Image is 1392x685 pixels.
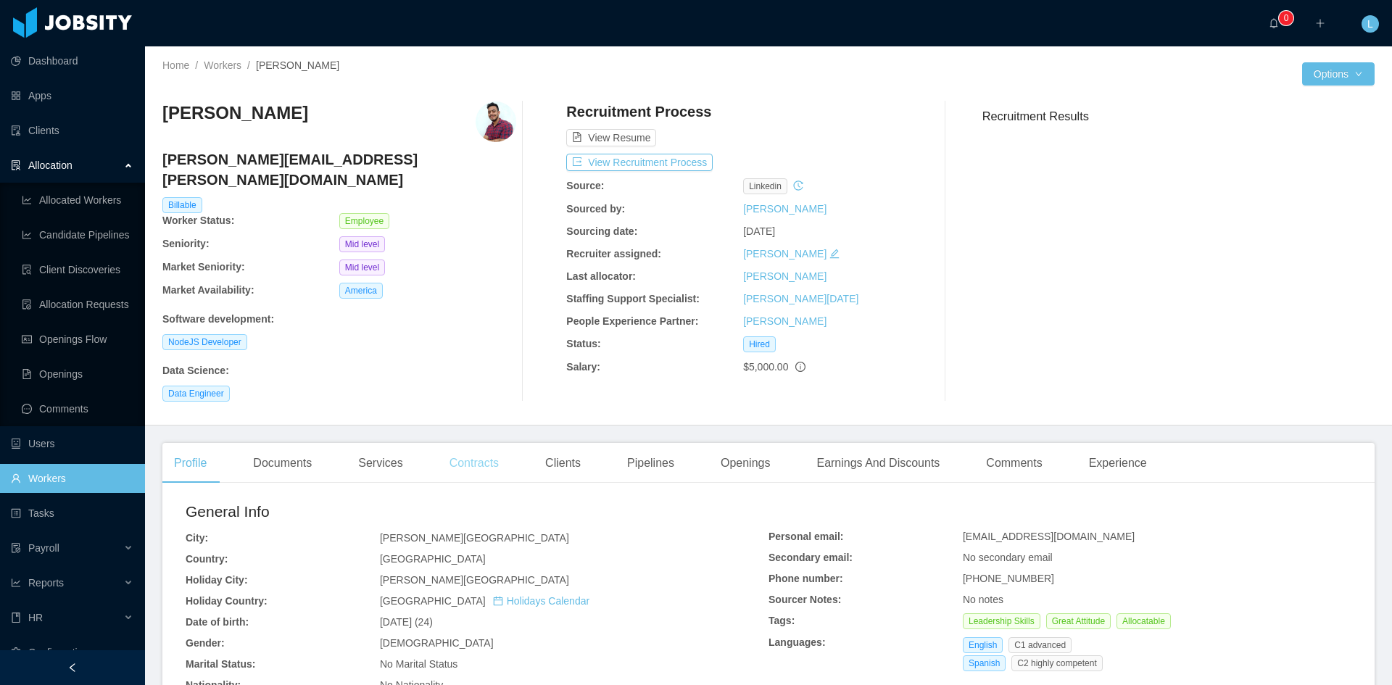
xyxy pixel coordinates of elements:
a: icon: profileTasks [11,499,133,528]
a: [PERSON_NAME] [743,270,826,282]
b: Data Science : [162,365,229,376]
h2: General Info [186,500,768,523]
span: Reports [28,577,64,589]
i: icon: plus [1315,18,1325,28]
span: [DEMOGRAPHIC_DATA] [380,637,494,649]
span: Payroll [28,542,59,554]
span: L [1367,15,1373,33]
b: Marital Status: [186,658,255,670]
a: Home [162,59,189,71]
button: Optionsicon: down [1302,62,1375,86]
b: Tags: [768,615,795,626]
span: $5,000.00 [743,361,788,373]
i: icon: edit [829,249,840,259]
b: Market Availability: [162,284,254,296]
b: Personal email: [768,531,844,542]
span: No notes [963,594,1003,605]
i: icon: book [11,613,21,623]
span: [DATE] (24) [380,616,433,628]
div: Pipelines [616,443,686,483]
span: C1 advanced [1008,637,1072,653]
div: Earnings And Discounts [805,443,951,483]
a: icon: auditClients [11,116,133,145]
b: Staffing Support Specialist: [566,293,700,304]
b: Sourcing date: [566,225,637,237]
a: icon: appstoreApps [11,81,133,110]
span: English [963,637,1003,653]
b: Recruiter assigned: [566,248,661,260]
a: icon: userWorkers [11,464,133,493]
span: [PERSON_NAME] [256,59,339,71]
b: Seniority: [162,238,210,249]
a: icon: pie-chartDashboard [11,46,133,75]
span: HR [28,612,43,623]
div: Clients [534,443,592,483]
span: Configuration [28,647,88,658]
b: Secondary email: [768,552,853,563]
span: Spanish [963,655,1006,671]
sup: 0 [1279,11,1293,25]
i: icon: file-protect [11,543,21,553]
span: Data Engineer [162,386,230,402]
a: icon: calendarHolidays Calendar [493,595,589,607]
a: icon: line-chartAllocated Workers [22,186,133,215]
div: Experience [1077,443,1159,483]
div: Contracts [438,443,510,483]
b: Gender: [186,637,225,649]
h3: Recruitment Results [982,107,1375,125]
span: Hired [743,336,776,352]
b: Worker Status: [162,215,234,226]
span: [EMAIL_ADDRESS][DOMAIN_NAME] [963,531,1135,542]
b: People Experience Partner: [566,315,698,327]
a: icon: file-doneAllocation Requests [22,290,133,319]
a: icon: messageComments [22,394,133,423]
span: info-circle [795,362,805,372]
b: Date of birth: [186,616,249,628]
a: icon: file-searchClient Discoveries [22,255,133,284]
span: Mid level [339,236,385,252]
a: icon: robotUsers [11,429,133,458]
a: icon: exportView Recruitment Process [566,157,713,168]
i: icon: calendar [493,596,503,606]
a: [PERSON_NAME] [743,203,826,215]
i: icon: solution [11,160,21,170]
span: [PHONE_NUMBER] [963,573,1054,584]
b: City: [186,532,208,544]
div: Openings [709,443,782,483]
button: icon: exportView Recruitment Process [566,154,713,171]
span: [PERSON_NAME][GEOGRAPHIC_DATA] [380,532,569,544]
span: linkedin [743,178,787,194]
span: C2 highly competent [1011,655,1102,671]
a: [PERSON_NAME][DATE] [743,293,858,304]
div: Comments [974,443,1053,483]
a: icon: file-textView Resume [566,132,656,144]
span: Employee [339,213,389,229]
a: [PERSON_NAME] [743,248,826,260]
span: No secondary email [963,552,1053,563]
b: Source: [566,180,604,191]
a: icon: line-chartCandidate Pipelines [22,220,133,249]
b: Languages: [768,636,826,648]
span: Allocation [28,159,72,171]
a: Workers [204,59,241,71]
b: Holiday Country: [186,595,268,607]
a: icon: file-textOpenings [22,360,133,389]
i: icon: bell [1269,18,1279,28]
i: icon: line-chart [11,578,21,588]
span: Great Attitude [1046,613,1111,629]
span: [DATE] [743,225,775,237]
b: Last allocator: [566,270,636,282]
b: Holiday City: [186,574,248,586]
span: Mid level [339,260,385,275]
div: Profile [162,443,218,483]
b: Country: [186,553,228,565]
span: Leadership Skills [963,613,1040,629]
span: / [247,59,250,71]
a: [PERSON_NAME] [743,315,826,327]
b: Status: [566,338,600,349]
button: icon: file-textView Resume [566,129,656,146]
span: Billable [162,197,202,213]
b: Phone number: [768,573,843,584]
span: [GEOGRAPHIC_DATA] [380,553,486,565]
b: Market Seniority: [162,261,245,273]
